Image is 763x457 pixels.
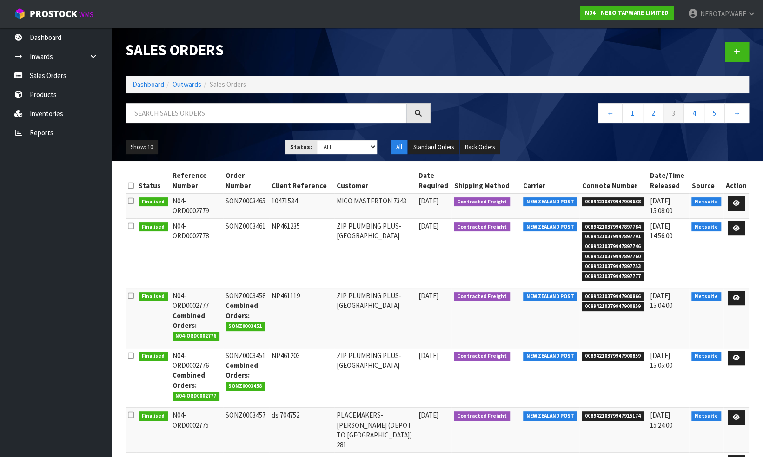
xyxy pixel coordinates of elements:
[408,140,459,155] button: Standard Orders
[334,168,416,193] th: Customer
[269,168,334,193] th: Client Reference
[454,222,510,232] span: Contracted Freight
[585,9,669,17] strong: N04 - NERO TAPWARE LIMITED
[704,103,725,123] a: 5
[136,168,170,193] th: Status
[648,168,690,193] th: Date/Time Released
[170,288,223,348] td: N04-ORD0002777
[582,252,644,261] span: 00894210379947897760
[226,361,258,379] strong: Combined Orders:
[454,352,510,361] span: Contracted Freight
[582,411,644,421] span: 00894210379947915174
[334,288,416,348] td: ZIP PLUMBING PLUS- [GEOGRAPHIC_DATA]
[14,8,26,20] img: cube-alt.png
[416,168,451,193] th: Date Required
[454,411,510,421] span: Contracted Freight
[582,242,644,251] span: 00894210379947897746
[226,322,265,331] span: SONZ0003451
[126,103,406,123] input: Search sales orders
[170,408,223,453] td: N04-ORD0002775
[691,352,721,361] span: Netsuite
[139,292,168,301] span: Finalised
[582,352,644,361] span: 00894210379947900859
[521,168,580,193] th: Carrier
[451,168,521,193] th: Shipping Method
[210,80,246,89] span: Sales Orders
[139,222,168,232] span: Finalised
[650,411,672,429] span: [DATE] 15:24:00
[582,292,644,301] span: 00894210379947900866
[650,351,672,370] span: [DATE] 15:05:00
[723,168,749,193] th: Action
[418,411,438,419] span: [DATE]
[579,168,648,193] th: Connote Number
[523,292,577,301] span: NEW ZEALAND POST
[650,291,672,310] span: [DATE] 15:04:00
[418,351,438,360] span: [DATE]
[700,9,746,18] span: NEROTAPWARE
[290,143,312,151] strong: Status:
[226,382,265,391] span: SONZ0003458
[391,140,407,155] button: All
[173,311,205,330] strong: Combined Orders:
[582,262,644,271] span: 00894210379947897753
[691,292,721,301] span: Netsuite
[418,196,438,205] span: [DATE]
[691,411,721,421] span: Netsuite
[334,218,416,288] td: ZIP PLUMBING PLUS- [GEOGRAPHIC_DATA]
[226,301,258,320] strong: Combined Orders:
[269,288,334,348] td: NP461119
[418,291,438,300] span: [DATE]
[170,348,223,408] td: N04-ORD0002776
[173,392,220,401] span: N04-ORD0002777
[582,222,644,232] span: 00894210379947897784
[223,348,269,408] td: SONZ0003451
[582,197,644,207] span: 00894210379947903638
[334,348,416,408] td: ZIP PLUMBING PLUS- [GEOGRAPHIC_DATA]
[622,103,643,123] a: 1
[173,371,205,389] strong: Combined Orders:
[223,408,269,453] td: SONZ0003457
[269,408,334,453] td: ds 704752
[223,168,269,193] th: Order Number
[173,332,220,341] span: N04-ORD0002776
[683,103,704,123] a: 4
[523,222,577,232] span: NEW ZEALAND POST
[582,302,644,311] span: 00894210379947900859
[582,272,644,281] span: 00894210379947897777
[523,411,577,421] span: NEW ZEALAND POST
[139,197,168,207] span: Finalised
[170,193,223,218] td: N04-ORD0002779
[691,197,721,207] span: Netsuite
[223,218,269,288] td: SONZ0003461
[650,222,672,240] span: [DATE] 14:56:00
[269,193,334,218] td: 10471534
[269,218,334,288] td: NP461235
[724,103,749,123] a: →
[445,103,750,126] nav: Page navigation
[30,8,77,20] span: ProStock
[223,288,269,348] td: SONZ0003458
[334,193,416,218] td: MICO MASTERTON 7343
[79,10,93,19] small: WMS
[454,197,510,207] span: Contracted Freight
[598,103,623,123] a: ←
[523,197,577,207] span: NEW ZEALAND POST
[126,42,431,59] h1: Sales Orders
[170,168,223,193] th: Reference Number
[223,193,269,218] td: SONZ0003465
[650,196,672,215] span: [DATE] 15:08:00
[133,80,164,89] a: Dashboard
[460,140,500,155] button: Back Orders
[170,218,223,288] td: N04-ORD0002778
[691,222,721,232] span: Netsuite
[126,140,158,155] button: Show: 10
[663,103,684,123] a: 3
[334,408,416,453] td: PLACEMAKERS-[PERSON_NAME] (DEPOT TO [GEOGRAPHIC_DATA]) 281
[418,222,438,230] span: [DATE]
[139,411,168,421] span: Finalised
[269,348,334,408] td: NP461203
[139,352,168,361] span: Finalised
[689,168,723,193] th: Source
[523,352,577,361] span: NEW ZEALAND POST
